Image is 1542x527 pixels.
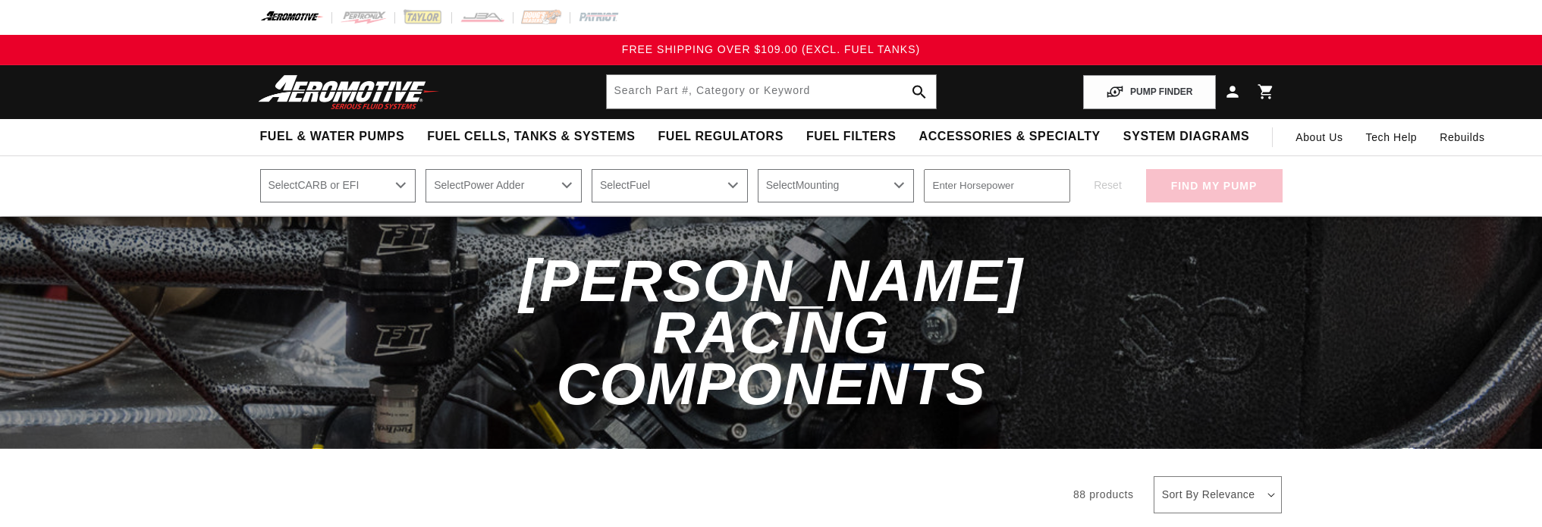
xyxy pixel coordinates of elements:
[758,169,914,202] select: Mounting
[1123,129,1249,145] span: System Diagrams
[1073,488,1134,500] span: 88 products
[254,74,444,110] img: Aeromotive
[1112,119,1261,155] summary: System Diagrams
[427,129,635,145] span: Fuel Cells, Tanks & Systems
[1428,119,1496,155] summary: Rebuilds
[1083,75,1215,109] button: PUMP FINDER
[592,169,748,202] select: Fuel
[260,129,405,145] span: Fuel & Water Pumps
[646,119,794,155] summary: Fuel Regulators
[1355,119,1429,155] summary: Tech Help
[426,169,582,202] select: Power Adder
[658,129,783,145] span: Fuel Regulators
[249,119,416,155] summary: Fuel & Water Pumps
[806,129,897,145] span: Fuel Filters
[622,43,920,55] span: FREE SHIPPING OVER $109.00 (EXCL. FUEL TANKS)
[795,119,908,155] summary: Fuel Filters
[1440,129,1484,146] span: Rebuilds
[607,75,936,108] input: Search by Part Number, Category or Keyword
[924,169,1070,202] input: Enter Horsepower
[260,169,416,202] select: CARB or EFI
[908,119,1112,155] summary: Accessories & Specialty
[1284,119,1354,155] a: About Us
[903,75,936,108] button: search button
[1366,129,1418,146] span: Tech Help
[1295,131,1343,143] span: About Us
[416,119,646,155] summary: Fuel Cells, Tanks & Systems
[520,247,1023,418] span: [PERSON_NAME] Racing Components
[919,129,1101,145] span: Accessories & Specialty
